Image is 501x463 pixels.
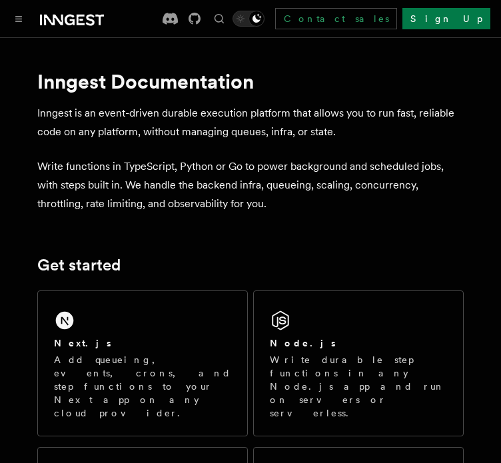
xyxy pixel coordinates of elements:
[270,336,336,350] h2: Node.js
[211,11,227,27] button: Find something...
[270,353,447,420] p: Write durable step functions in any Node.js app and run on servers or serverless.
[37,104,464,141] p: Inngest is an event-driven durable execution platform that allows you to run fast, reliable code ...
[37,69,464,93] h1: Inngest Documentation
[253,290,464,436] a: Node.jsWrite durable step functions in any Node.js app and run on servers or serverless.
[54,353,231,420] p: Add queueing, events, crons, and step functions to your Next app on any cloud provider.
[275,8,397,29] a: Contact sales
[402,8,490,29] a: Sign Up
[54,336,111,350] h2: Next.js
[233,11,264,27] button: Toggle dark mode
[37,256,121,274] a: Get started
[11,11,27,27] button: Toggle navigation
[37,290,248,436] a: Next.jsAdd queueing, events, crons, and step functions to your Next app on any cloud provider.
[37,157,464,213] p: Write functions in TypeScript, Python or Go to power background and scheduled jobs, with steps bu...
